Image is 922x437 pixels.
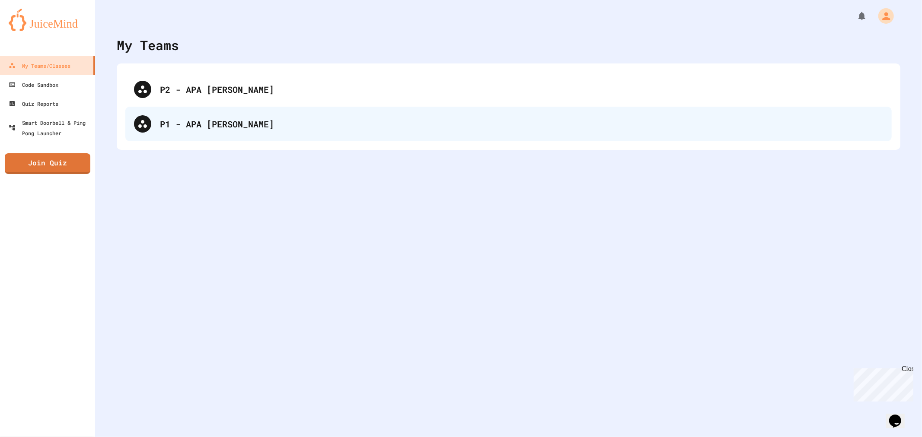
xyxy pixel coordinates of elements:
[160,117,883,130] div: P1 - APA [PERSON_NAME]
[9,117,92,138] div: Smart Doorbell & Ping Pong Launcher
[9,79,58,90] div: Code Sandbox
[850,365,913,402] iframe: chat widget
[841,9,869,23] div: My Notifications
[9,98,58,109] div: Quiz Reports
[886,402,913,428] iframe: chat widget
[9,60,70,71] div: My Teams/Classes
[160,83,883,96] div: P2 - APA [PERSON_NAME]
[117,35,179,55] div: My Teams
[125,107,892,141] div: P1 - APA [PERSON_NAME]
[3,3,60,55] div: Chat with us now!Close
[5,153,90,174] a: Join Quiz
[869,6,896,26] div: My Account
[9,9,86,31] img: logo-orange.svg
[125,72,892,107] div: P2 - APA [PERSON_NAME]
